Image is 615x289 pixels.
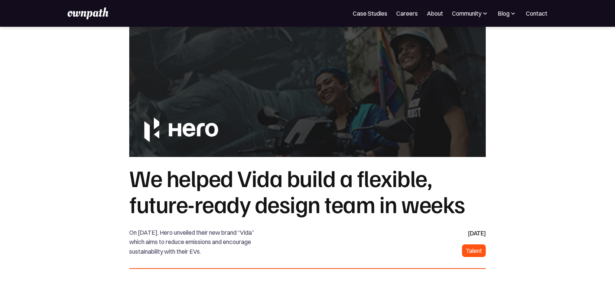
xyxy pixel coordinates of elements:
[353,9,387,18] a: Case Studies
[396,9,418,18] a: Careers
[427,9,443,18] a: About
[498,9,517,18] div: Blog
[466,245,482,256] div: Talent
[452,9,481,18] div: Community
[526,9,547,18] a: Contact
[129,164,486,217] h1: We helped Vida build a flexible, future-ready design team in weeks
[452,9,489,18] div: Community
[498,9,510,18] div: Blog
[129,228,270,257] div: On [DATE], Hero unveiled their new brand “Vida” which aims to reduce emissions and encourage sust...
[468,228,486,238] div: [DATE]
